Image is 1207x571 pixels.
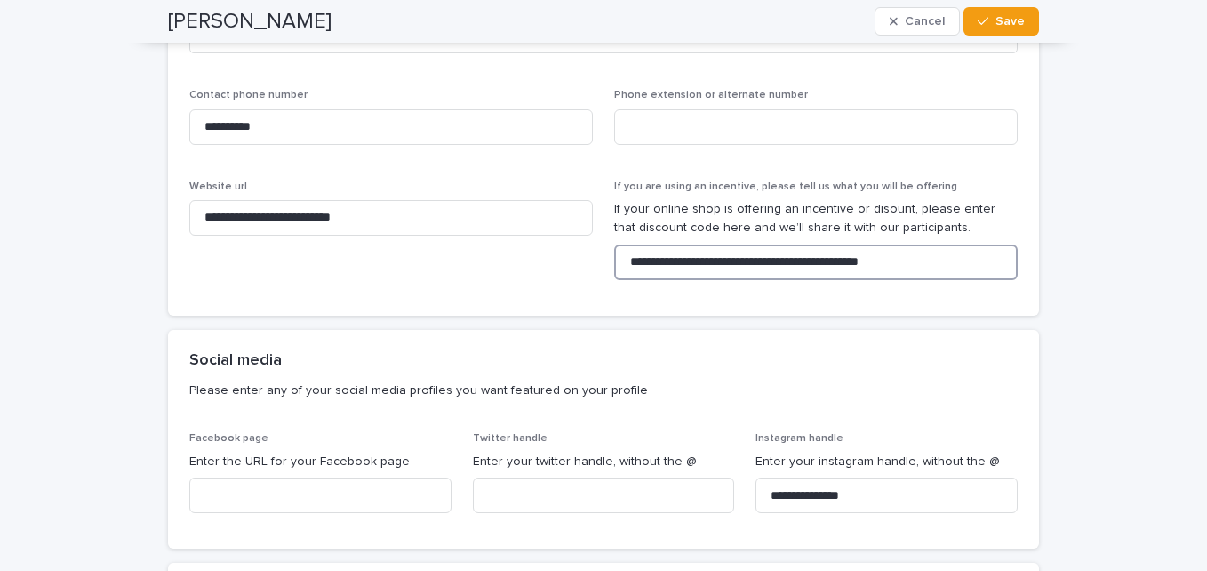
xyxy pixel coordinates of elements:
p: Enter the URL for your Facebook page [189,453,452,471]
span: Facebook page [189,433,268,444]
h2: [PERSON_NAME] [168,9,332,35]
button: Save [963,7,1039,36]
h2: Social media [189,351,282,371]
span: If you are using an incentive, please tell us what you will be offering. [614,181,960,192]
span: Instagram handle [755,433,843,444]
p: Enter your twitter handle, without the @ [473,453,735,471]
span: Twitter handle [473,433,548,444]
span: Website url [189,181,247,192]
span: Save [995,15,1025,28]
p: Enter your instagram handle, without the @ [755,453,1018,471]
span: Cancel [905,15,945,28]
span: Contact phone number [189,90,308,101]
p: Please enter any of your social media profiles you want featured on your profile [189,382,1011,398]
p: If your online shop is offering an incentive or disount, please enter that discount code here and... [614,200,1018,237]
button: Cancel [875,7,960,36]
span: Phone extension or alternate number [614,90,808,101]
